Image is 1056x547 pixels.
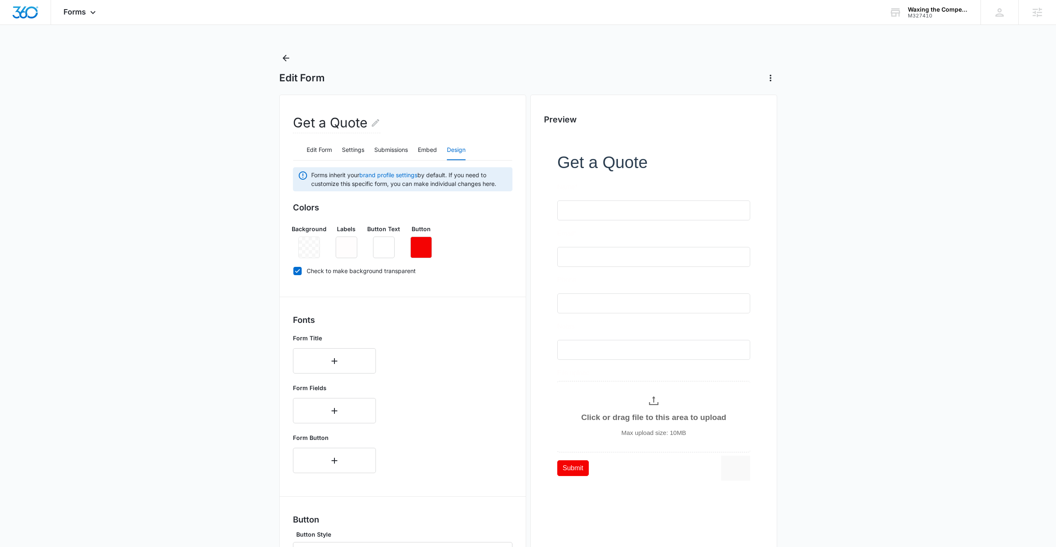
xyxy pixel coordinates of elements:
[764,71,777,85] button: Actions
[293,383,376,392] p: Form Fields
[418,140,437,160] button: Embed
[293,433,376,442] p: Form Button
[337,225,356,233] p: Labels
[307,140,332,160] button: Edit Form
[410,237,432,258] button: Remove
[447,140,466,160] button: Design
[279,51,293,65] button: Back
[63,7,86,16] span: Forms
[279,72,325,84] h1: Edit Form
[293,513,512,526] h3: Button
[374,140,408,160] button: Submissions
[293,113,380,133] h2: Get a Quote
[544,113,763,126] h2: Preview
[359,171,417,178] a: brand profile settings
[908,6,968,13] div: account name
[367,225,400,233] p: Button Text
[342,140,364,160] button: Settings
[293,314,512,326] h3: Fonts
[412,225,431,233] p: Button
[164,303,270,328] iframe: reCAPTCHA
[293,334,376,342] p: Form Title
[373,237,395,258] button: Remove
[336,237,357,258] button: Remove
[371,113,380,133] button: Edit Form Name
[908,13,968,19] div: account id
[296,530,516,539] label: Button Style
[293,201,512,214] h3: Colors
[292,225,327,233] p: Background
[311,171,507,188] span: Forms inherit your by default. If you need to customize this specific form, you can make individu...
[5,312,26,319] span: Submit
[293,266,512,275] label: Check to make background transparent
